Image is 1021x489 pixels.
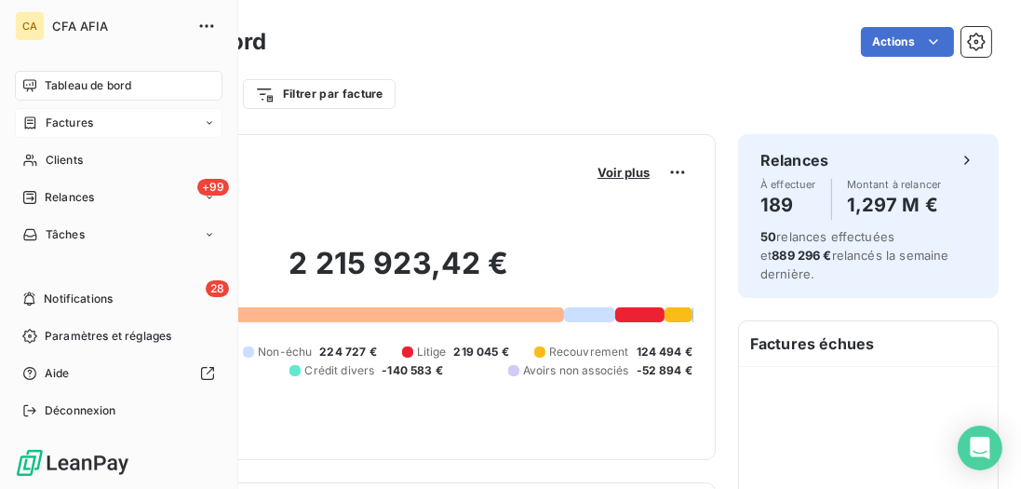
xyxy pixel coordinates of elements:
[45,189,94,206] span: Relances
[598,165,650,180] span: Voir plus
[46,152,83,169] span: Clients
[197,179,229,196] span: +99
[319,344,376,360] span: 224 727 €
[760,229,949,281] span: relances effectuées et relancés la semaine dernière.
[523,362,629,379] span: Avoirs non associés
[454,344,509,360] span: 219 045 €
[45,365,70,382] span: Aide
[46,115,93,131] span: Factures
[304,362,374,379] span: Crédit divers
[15,220,222,250] a: Tâches
[45,402,116,419] span: Déconnexion
[258,344,312,360] span: Non-échu
[739,321,998,366] h6: Factures échues
[45,328,171,345] span: Paramètres et réglages
[45,77,131,94] span: Tableau de bord
[44,291,113,307] span: Notifications
[958,426,1002,470] div: Open Intercom Messenger
[206,280,229,297] span: 28
[592,164,655,181] button: Voir plus
[52,19,186,34] span: CFA AFIA
[105,245,692,301] h2: 2 215 923,42 €
[15,145,222,175] a: Clients
[760,190,816,220] h4: 189
[417,344,447,360] span: Litige
[15,359,222,388] a: Aide
[760,229,776,244] span: 50
[46,226,85,243] span: Tâches
[847,190,942,220] h4: 1,297 M €
[549,344,629,360] span: Recouvrement
[847,179,942,190] span: Montant à relancer
[637,344,692,360] span: 124 494 €
[760,149,828,171] h6: Relances
[15,11,45,41] div: CA
[15,321,222,351] a: Paramètres et réglages
[15,108,222,138] a: Factures
[382,362,443,379] span: -140 583 €
[243,79,396,109] button: Filtrer par facture
[760,179,816,190] span: À effectuer
[772,248,831,263] span: 889 296 €
[637,362,692,379] span: -52 894 €
[15,448,130,478] img: Logo LeanPay
[15,183,222,212] a: +99Relances
[861,27,954,57] button: Actions
[15,71,222,101] a: Tableau de bord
